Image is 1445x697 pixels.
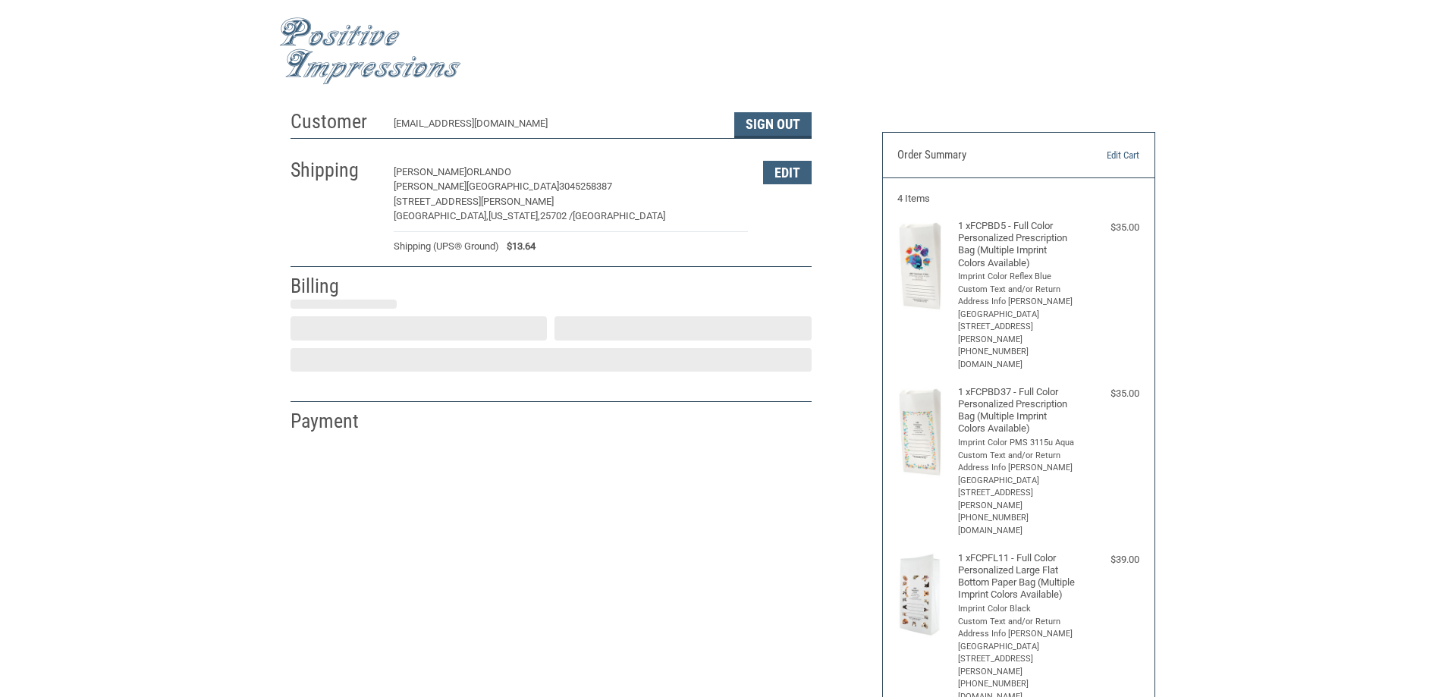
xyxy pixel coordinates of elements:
[394,210,488,221] span: [GEOGRAPHIC_DATA],
[394,116,719,138] div: [EMAIL_ADDRESS][DOMAIN_NAME]
[1079,220,1139,235] div: $35.00
[291,109,379,134] h2: Customer
[573,210,665,221] span: [GEOGRAPHIC_DATA]
[734,112,812,138] button: Sign Out
[897,148,1062,163] h3: Order Summary
[466,166,511,177] span: Orlando
[1079,386,1139,401] div: $35.00
[958,552,1076,601] h4: 1 x FCPFL11 - Full Color Personalized Large Flat Bottom Paper Bag (Multiple Imprint Colors Availa...
[394,166,466,177] span: [PERSON_NAME]
[958,450,1076,538] li: Custom Text and/or Return Address Info [PERSON_NAME][GEOGRAPHIC_DATA] [STREET_ADDRESS][PERSON_NAM...
[763,161,812,184] button: Edit
[394,181,559,192] span: [PERSON_NAME][GEOGRAPHIC_DATA]
[1079,552,1139,567] div: $39.00
[958,386,1076,435] h4: 1 x FCPBD37 - Full Color Personalized Prescription Bag (Multiple Imprint Colors Available)
[559,181,612,192] span: 3045258387
[291,274,379,299] h2: Billing
[499,239,536,254] span: $13.64
[279,17,461,85] img: Positive Impressions
[488,210,540,221] span: [US_STATE],
[958,603,1076,616] li: Imprint Color Black
[291,409,379,434] h2: Payment
[958,220,1076,269] h4: 1 x FCPBD5 - Full Color Personalized Prescription Bag (Multiple Imprint Colors Available)
[540,210,573,221] span: 25702 /
[958,271,1076,284] li: Imprint Color Reflex Blue
[1062,148,1139,163] a: Edit Cart
[958,284,1076,372] li: Custom Text and/or Return Address Info [PERSON_NAME][GEOGRAPHIC_DATA] [STREET_ADDRESS][PERSON_NAM...
[897,193,1139,205] h3: 4 Items
[394,239,499,254] span: Shipping (UPS® Ground)
[394,196,554,207] span: [STREET_ADDRESS][PERSON_NAME]
[291,158,379,183] h2: Shipping
[958,437,1076,450] li: Imprint Color PMS 3115u Aqua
